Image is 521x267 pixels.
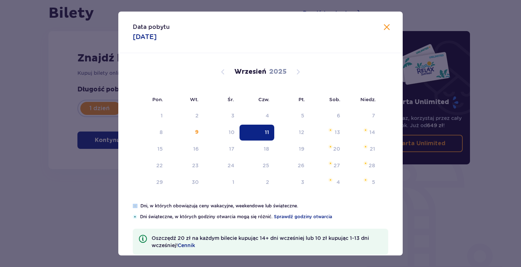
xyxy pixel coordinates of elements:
[195,129,199,136] div: 9
[229,145,234,152] div: 17
[133,141,168,157] td: poniedziałek, 15 września 2025
[345,108,380,124] td: Not available. niedziela, 7 września 2025
[274,108,309,124] td: Not available. piątek, 5 września 2025
[263,162,269,169] div: 25
[265,129,269,136] div: 11
[133,108,168,124] td: Not available. poniedziałek, 1 września 2025
[269,68,287,76] p: 2025
[152,96,163,102] small: Pon.
[168,141,204,157] td: wtorek, 16 września 2025
[258,96,270,102] small: Czw.
[156,162,163,169] div: 22
[240,108,275,124] td: Not available. czwartek, 4 września 2025
[234,68,266,76] p: Wrzesień
[161,112,163,119] div: 1
[335,129,340,136] div: 13
[228,162,234,169] div: 24
[204,108,240,124] td: Not available. środa, 3 września 2025
[274,158,309,174] td: piątek, 26 września 2025
[266,112,269,119] div: 4
[301,112,304,119] div: 5
[160,129,163,136] div: 8
[229,129,234,136] div: 10
[204,125,240,141] td: środa, 10 września 2025
[157,145,163,152] div: 15
[190,96,199,102] small: Wt.
[309,125,345,141] td: sobota, 13 września 2025
[299,145,304,152] div: 19
[333,145,340,152] div: 20
[264,145,269,152] div: 18
[240,125,275,141] td: Selected. czwartek, 11 września 2025
[360,96,376,102] small: Niedz.
[309,108,345,124] td: Not available. sobota, 6 września 2025
[329,96,340,102] small: Sob.
[309,158,345,174] td: sobota, 27 września 2025
[298,96,305,102] small: Pt.
[299,129,304,136] div: 12
[133,125,168,141] td: Not available. poniedziałek, 8 września 2025
[309,141,345,157] td: sobota, 20 września 2025
[204,158,240,174] td: środa, 24 września 2025
[193,145,199,152] div: 16
[345,141,380,157] td: niedziela, 21 września 2025
[195,112,199,119] div: 2
[118,53,403,203] div: Calendar
[133,33,157,41] p: [DATE]
[133,158,168,174] td: poniedziałek, 22 września 2025
[240,141,275,157] td: czwartek, 18 września 2025
[274,141,309,157] td: piątek, 19 września 2025
[168,108,204,124] td: Not available. wtorek, 2 września 2025
[345,125,380,141] td: niedziela, 14 września 2025
[337,112,340,119] div: 6
[298,162,304,169] div: 26
[231,112,234,119] div: 3
[192,162,199,169] div: 23
[345,158,380,174] td: niedziela, 28 września 2025
[334,162,340,169] div: 27
[274,125,309,141] td: piątek, 12 września 2025
[228,96,234,102] small: Śr.
[168,125,204,141] td: Not available. wtorek, 9 września 2025
[240,158,275,174] td: czwartek, 25 września 2025
[204,141,240,157] td: środa, 17 września 2025
[168,158,204,174] td: wtorek, 23 września 2025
